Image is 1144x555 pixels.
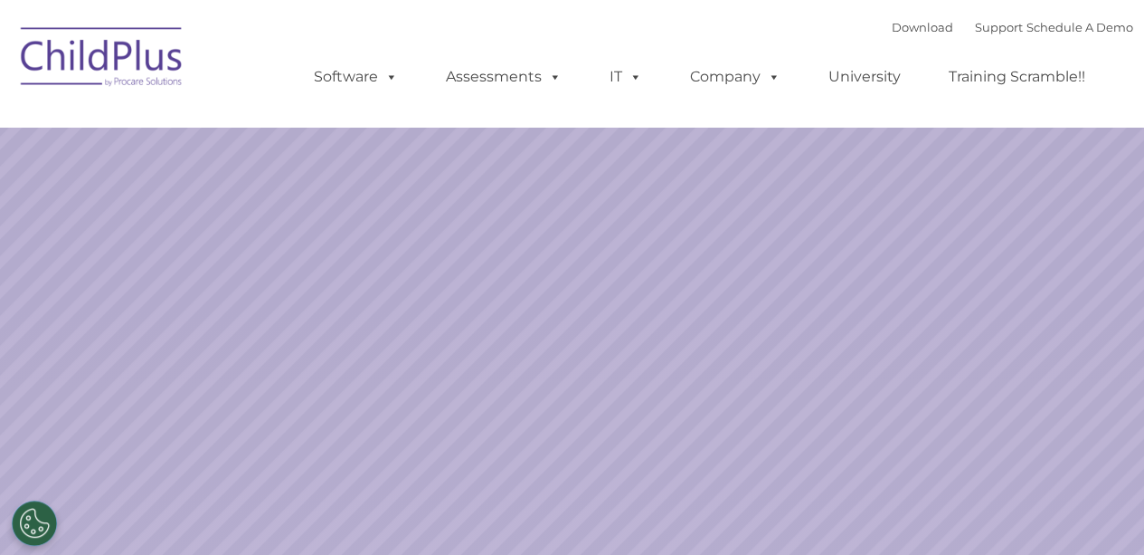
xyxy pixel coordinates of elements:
a: Assessments [428,59,580,95]
a: IT [591,59,660,95]
a: Download [892,20,953,34]
img: ChildPlus by Procare Solutions [12,14,193,105]
a: Company [672,59,799,95]
font: | [892,20,1133,34]
a: Software [296,59,416,95]
a: Schedule A Demo [1026,20,1133,34]
a: Support [975,20,1023,34]
a: Training Scramble!! [931,59,1103,95]
button: Cookies Settings [12,501,57,546]
a: University [810,59,919,95]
